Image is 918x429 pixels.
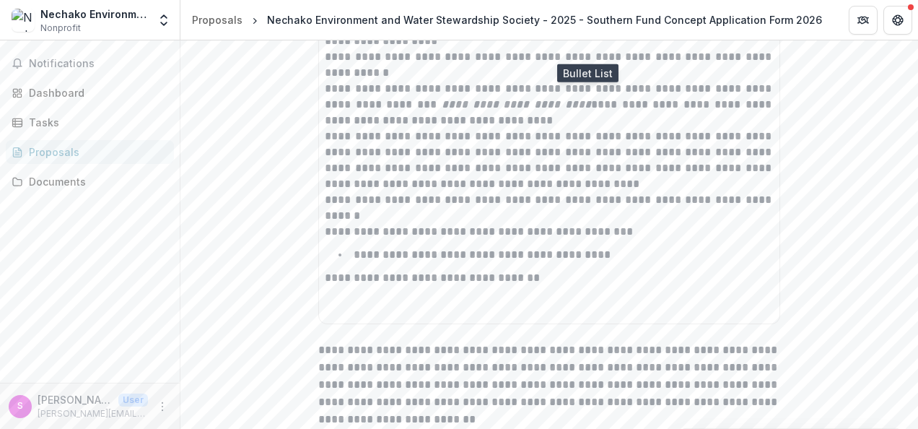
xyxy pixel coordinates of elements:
a: Proposals [186,9,248,30]
div: Proposals [29,144,162,160]
button: Notifications [6,52,174,75]
button: Partners [849,6,878,35]
button: Open entity switcher [154,6,174,35]
button: Get Help [883,6,912,35]
a: Tasks [6,110,174,134]
a: Dashboard [6,81,174,105]
a: Documents [6,170,174,194]
div: Tasks [29,115,162,130]
div: Documents [29,174,162,189]
div: Dashboard [29,85,162,100]
span: Nonprofit [40,22,81,35]
span: Notifications [29,58,168,70]
div: Proposals [192,12,242,27]
div: stewart.pearce@dfo-mpo.gc.ca [17,402,23,411]
p: [PERSON_NAME][EMAIL_ADDRESS][PERSON_NAME][DOMAIN_NAME] [38,392,113,407]
p: User [118,394,148,407]
p: [PERSON_NAME][EMAIL_ADDRESS][PERSON_NAME][DOMAIN_NAME] [38,407,148,420]
div: Nechako Environment and Water Stewardship Society [40,6,148,22]
button: More [154,398,171,415]
div: Nechako Environment and Water Stewardship Society - 2025 - Southern Fund Concept Application Form... [267,12,822,27]
a: Proposals [6,140,174,164]
nav: breadcrumb [186,9,828,30]
img: Nechako Environment and Water Stewardship Society [12,9,35,32]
